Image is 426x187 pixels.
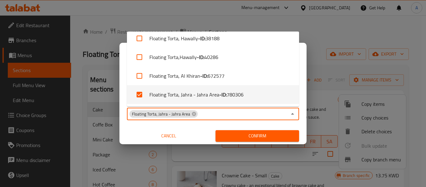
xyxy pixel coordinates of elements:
li: Floating Torta, Al Khiran [127,66,299,85]
b: - ID: [219,91,227,98]
span: Floating Torta, Jahra - Jahra Area [129,111,193,117]
span: Confirm [220,132,294,140]
b: - ID: [197,53,204,61]
li: Floating Torta, Jahra - Jahra Area [127,85,299,104]
b: - ID: [200,72,208,80]
li: Floating Torta,Hawally [127,48,299,66]
span: 780306 [227,91,244,98]
button: Confirm [215,130,299,142]
button: Close [288,110,297,118]
div: Floating Torta, Jahra - Jahra Area [129,110,198,118]
span: 672577 [208,72,225,80]
span: 38188 [206,35,220,42]
b: - ID: [198,35,206,42]
button: Cancel [127,130,211,142]
li: Floating Torta, Hawally [127,29,299,48]
span: 40286 [204,53,218,61]
span: Cancel [129,132,208,140]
